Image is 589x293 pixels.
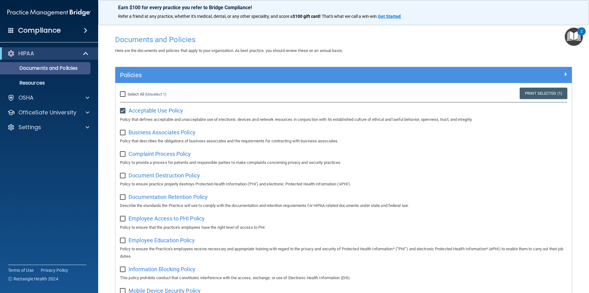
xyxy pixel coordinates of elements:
button: Open Resource Center, 2 new notifications [565,28,583,46]
p: Describe the standards the Practice will use to comply with the documentation and retention requi... [120,202,567,209]
p: OSHA [18,94,34,101]
a: Settings [7,124,89,131]
span: Select All [128,92,144,97]
p: HIPAA [18,50,34,57]
p: Policy to provide a process for patients and responsible parties to make complaints concerning pr... [120,159,567,166]
p: Policy that defines acceptable and unacceptable use of electronic devices and network resources i... [120,116,567,123]
p: Policy to ensure the Practice's employees receive necessary and appropriate training with regard ... [120,245,567,260]
span: Here are the documents and policies that apply to your organization. As best practice, you should... [115,48,343,53]
a: OSHA [7,94,89,101]
span: Documentation Retention Policy [129,194,208,200]
strong: $100 gift card [293,14,320,19]
a: Policies [120,70,567,80]
h5: Policies [120,72,453,78]
p: Policy that describes the obligations of business associates and the requirements for contracting... [120,137,567,145]
div: 2 [580,31,583,39]
img: PMB logo [7,6,91,19]
a: Privacy Policy [41,267,68,273]
h4: Documents and Policies [115,36,572,44]
span: Document Destruction Policy [129,172,200,179]
p: Policy to ensure practice properly destroys Protected Health Information ('PHI') and electronic P... [120,180,567,188]
a: OfficeSafe University [7,109,89,116]
p: Settings [18,124,41,131]
a: Print Selected (1) [520,88,567,99]
h4: Compliance [18,26,61,35]
span: Acceptable Use Policy [129,107,183,114]
a: (Unselect 1) [145,92,167,97]
span: Business Associates Policy [129,129,195,136]
a: HIPAA [7,50,89,57]
span: Employee Education Policy [129,237,195,244]
strong: Get Started [378,14,401,19]
span: Refer a friend at any practice, whether it's medical, dental, or any other speciality, and score a [118,14,293,19]
p: OfficeSafe University [18,109,76,116]
span: Complaint Process Policy [129,151,191,157]
span: ! That's what we call a win-win. [320,14,378,19]
span: Employee Access to PHI Policy [129,215,205,222]
p: Resources [4,80,88,86]
p: Policy to ensure that the practice's employees have the right level of access to PHI. [120,224,567,231]
span: Information Blocking Policy [129,266,195,272]
a: Get Started [378,14,402,19]
p: Documents and Policies [4,65,88,71]
span: Ⓒ Rectangle Health 2024 [8,276,58,282]
a: Terms of Use [8,267,33,273]
p: This policy prohibits conduct that constitutes interference with the access, exchange, or use of ... [120,274,567,282]
p: Earn $100 for every practice you refer to Bridge Compliance! [118,5,569,10]
input: Select All (Unselect 1) [120,92,127,97]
